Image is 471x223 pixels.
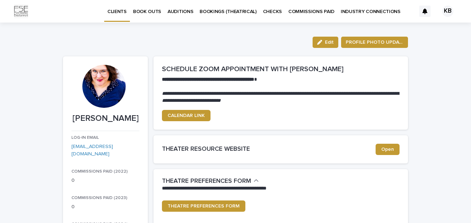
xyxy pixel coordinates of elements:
a: Open [376,144,400,155]
span: Open [381,147,394,152]
h2: THEATRE PREFERENCES FORM [162,178,251,185]
h2: SCHEDULE ZOOM APPOINTMENT WITH [PERSON_NAME] [162,65,400,73]
h2: THEATER RESOURCE WEBSITE [162,145,376,153]
span: COMMISSIONS PAID (2023) [71,196,127,200]
a: THEATRE PREFERENCES FORM [162,200,245,212]
span: COMMISSIONS PAID (2022) [71,169,128,174]
span: CALENDAR LINK [168,113,205,118]
a: CALENDAR LINK [162,110,211,121]
span: THEATRE PREFERENCES FORM [168,204,240,209]
span: LOG-IN EMAIL [71,136,99,140]
p: [PERSON_NAME] [71,113,139,124]
a: [EMAIL_ADDRESS][DOMAIN_NAME] [71,144,113,156]
span: PROFILE PHOTO UPDATE [346,39,403,46]
span: Edit [325,40,334,45]
button: PROFILE PHOTO UPDATE [341,37,408,48]
div: KB [442,6,453,17]
button: Edit [313,37,338,48]
img: Km9EesSdRbS9ajqhBzyo [14,4,28,18]
p: 0 [71,203,139,211]
button: THEATRE PREFERENCES FORM [162,178,259,185]
p: 0 [71,177,139,184]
